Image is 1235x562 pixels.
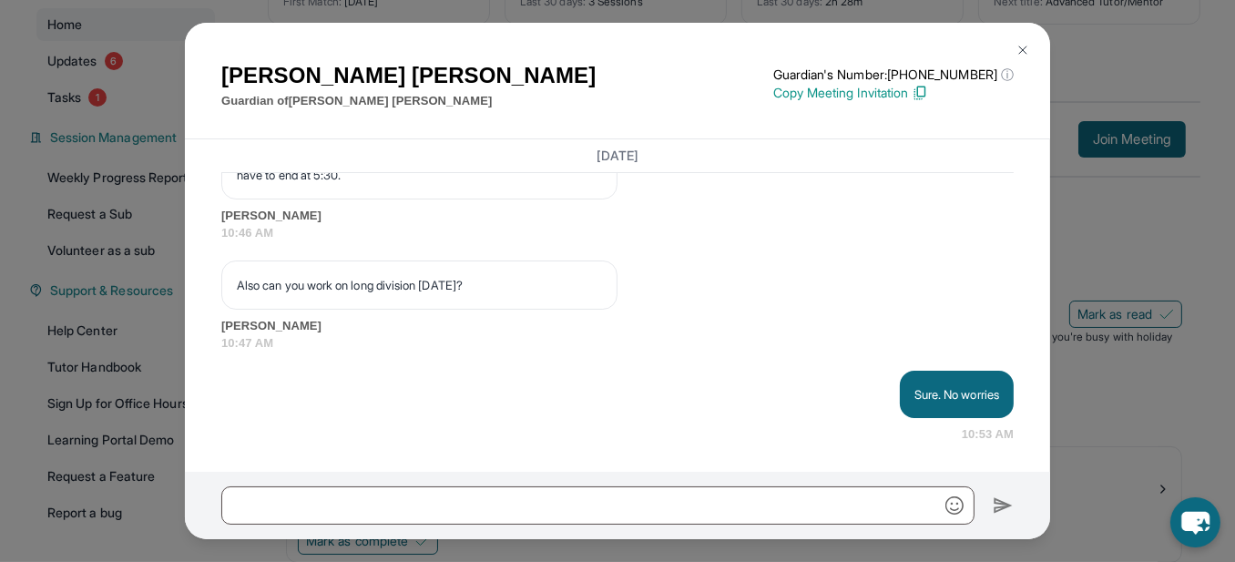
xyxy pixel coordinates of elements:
span: 10:47 AM [221,334,1014,353]
h3: [DATE] [221,147,1014,165]
img: Copy Icon [912,85,928,101]
span: 10:46 AM [221,224,1014,242]
button: chat-button [1170,497,1220,547]
p: Also can you work on long division [DATE]? [237,276,602,294]
span: [PERSON_NAME] [221,317,1014,335]
span: ⓘ [1001,66,1014,84]
img: Emoji [945,496,964,515]
p: Guardian of [PERSON_NAME] [PERSON_NAME] [221,92,596,110]
span: 10:53 AM [962,425,1014,444]
h1: [PERSON_NAME] [PERSON_NAME] [221,59,596,92]
p: Guardian's Number: [PHONE_NUMBER] [773,66,1014,84]
img: Close Icon [1016,43,1030,57]
img: Send icon [993,495,1014,516]
p: Sure. No worries [914,385,999,404]
p: Copy Meeting Invitation [773,84,1014,102]
span: [PERSON_NAME] [221,207,1014,225]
